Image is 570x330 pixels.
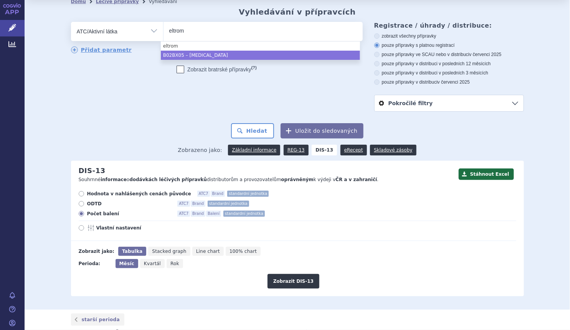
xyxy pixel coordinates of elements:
span: Vlastní nastavení [96,225,181,231]
button: Uložit do sledovaných [281,123,363,139]
button: Stáhnout Excel [459,168,514,180]
div: Zobrazit jako: [79,247,114,256]
label: Zobrazit bratrské přípravky [177,66,257,73]
span: Tabulka [122,249,142,254]
span: Stacked graph [152,249,186,254]
span: Rok [170,261,179,266]
span: Kvartál [144,261,161,266]
li: eltrom [161,41,360,51]
span: standardní jednotka [227,191,269,197]
a: Pokročilé filtry [375,95,524,111]
span: Zobrazeno jako: [178,145,222,155]
a: REG-13 [284,145,309,155]
div: Perioda: [79,259,112,268]
label: pouze přípravky v distribuci [374,79,524,85]
span: v červenci 2025 [438,79,470,85]
span: Brand [211,191,225,197]
button: Zobrazit DIS-13 [268,274,319,289]
a: starší perioda [71,313,125,326]
a: eRecept [340,145,367,155]
label: pouze přípravky v distribuci v posledních 12 měsících [374,61,524,67]
h3: Registrace / úhrady / distribuce: [374,22,524,29]
span: v červenci 2025 [469,52,502,57]
a: Základní informace [228,145,280,155]
abbr: (?) [251,65,257,70]
label: pouze přípravky s platnou registrací [374,42,524,48]
span: Balení [206,211,221,217]
strong: oprávněným [281,177,314,182]
li: B02BX05 – [MEDICAL_DATA] [161,51,360,60]
span: standardní jednotka [208,201,249,207]
span: Hodnota v nahlášených cenách původce [87,191,191,197]
span: ODTD [87,201,172,207]
label: pouze přípravky v distribuci v posledních 3 měsících [374,70,524,76]
span: ATC7 [177,211,190,217]
h2: DIS-13 [79,167,106,175]
strong: DIS-13 [312,145,337,155]
span: Brand [191,201,205,207]
strong: informace [101,177,127,182]
span: Počet balení [87,211,172,217]
strong: ČR a v zahraničí [335,177,377,182]
h2: Vyhledávání v přípravcích [239,7,356,16]
strong: dodávkách léčivých přípravků [129,177,207,182]
span: 100% chart [230,249,257,254]
span: ATC7 [177,201,190,207]
span: Brand [191,211,205,217]
a: Přidat parametr [71,46,132,53]
button: Hledat [231,123,274,139]
span: Line chart [196,249,220,254]
label: zobrazit všechny přípravky [374,33,524,39]
span: standardní jednotka [223,211,265,217]
label: pouze přípravky ve SCAU nebo v distribuci [374,51,524,58]
a: Skladové zásoby [370,145,416,155]
span: Měsíc [119,261,134,266]
p: Souhrnné o distributorům a provozovatelům k výdeji v . [79,177,455,183]
span: ATC7 [197,191,210,197]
